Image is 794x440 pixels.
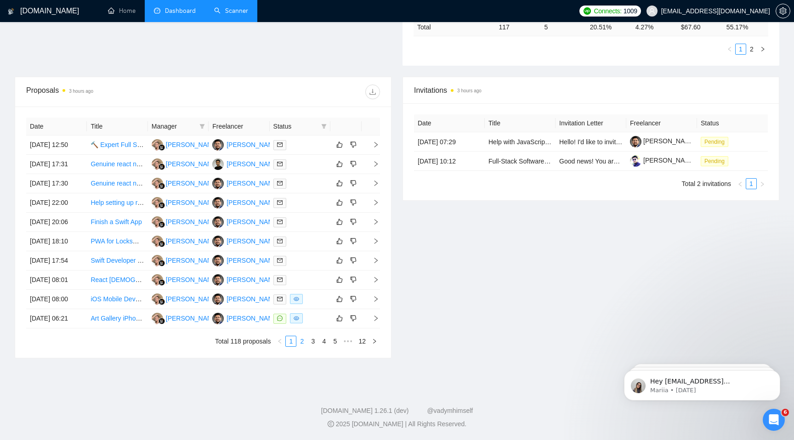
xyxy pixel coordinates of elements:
[701,156,728,166] span: Pending
[336,257,343,264] span: like
[724,44,735,55] button: left
[26,174,87,193] td: [DATE] 17:30
[321,124,327,129] span: filter
[350,199,357,206] span: dislike
[277,316,283,321] span: message
[350,141,357,148] span: dislike
[414,132,485,152] td: [DATE] 07:29
[757,178,768,189] li: Next Page
[26,193,87,213] td: [DATE] 22:00
[340,336,355,347] li: Next 5 Pages
[108,7,136,15] a: homeHome
[334,255,345,266] button: like
[152,218,219,225] a: VZ[PERSON_NAME]
[760,181,765,187] span: right
[369,336,380,347] li: Next Page
[212,218,279,225] a: MA[PERSON_NAME]
[414,85,768,96] span: Invitations
[152,197,163,209] img: VZ
[340,336,355,347] span: •••
[414,18,495,36] td: Total
[336,276,343,283] span: like
[350,315,357,322] span: dislike
[319,119,329,133] span: filter
[152,236,163,247] img: VZ
[485,132,556,152] td: Help with JavaScript (Tabulator using a REST API endpopint)
[26,309,87,328] td: [DATE] 06:21
[328,421,334,427] span: copyright
[757,44,768,55] li: Next Page
[365,141,379,148] span: right
[159,183,165,189] img: gigradar-bm.png
[227,294,279,304] div: [PERSON_NAME]
[334,293,345,305] button: like
[296,336,307,347] li: 2
[348,216,359,227] button: dislike
[307,336,318,347] li: 3
[782,409,789,416] span: 6
[735,178,746,189] li: Previous Page
[212,255,224,266] img: MA
[166,178,219,188] div: [PERSON_NAME]
[87,232,147,251] td: PWA for Locksmith Quotes & Invoicing (phone-first, offline, signature & photos)
[336,315,343,322] span: like
[334,274,345,285] button: like
[485,152,556,171] td: Full-Stack Software Developer Needed (Node, React, React Native, Go)
[166,294,219,304] div: [PERSON_NAME]
[334,158,345,169] button: like
[91,160,193,168] a: Genuine react native expert needed
[348,139,359,150] button: dislike
[212,197,224,209] img: MA
[273,121,318,131] span: Status
[336,160,343,168] span: like
[152,255,163,266] img: VZ
[724,44,735,55] li: Previous Page
[746,178,757,189] li: 1
[701,157,732,164] a: Pending
[365,85,380,99] button: download
[277,258,283,263] span: mail
[277,338,283,344] span: left
[736,44,746,54] a: 1
[227,275,279,285] div: [PERSON_NAME]
[26,251,87,271] td: [DATE] 17:54
[165,7,196,15] span: Dashboard
[154,7,160,14] span: dashboard
[26,271,87,290] td: [DATE] 08:01
[212,295,279,302] a: MA[PERSON_NAME]
[212,216,224,228] img: MA
[227,197,279,208] div: [PERSON_NAME]
[350,257,357,264] span: dislike
[152,237,219,244] a: VZ[PERSON_NAME]
[209,118,269,135] th: Freelancer
[334,139,345,150] button: like
[632,18,677,36] td: 4.27 %
[152,256,219,264] a: VZ[PERSON_NAME]
[735,44,746,55] li: 1
[277,277,283,282] span: mail
[457,88,482,93] time: 3 hours ago
[365,161,379,167] span: right
[586,18,632,36] td: 20.51 %
[350,295,357,303] span: dislike
[701,138,732,145] a: Pending
[87,213,147,232] td: Finish a Swift App
[365,199,379,206] span: right
[152,313,163,324] img: VZ
[365,219,379,225] span: right
[763,409,785,431] iframe: Intercom live chat
[87,155,147,174] td: Genuine react native expert needed
[152,160,219,167] a: VZ[PERSON_NAME]
[735,178,746,189] button: left
[334,236,345,247] button: like
[746,179,756,189] a: 1
[212,256,279,264] a: MA[PERSON_NAME]
[318,336,329,347] li: 4
[365,296,379,302] span: right
[8,4,14,19] img: logo
[152,179,219,186] a: VZ[PERSON_NAME]
[212,179,279,186] a: MA[PERSON_NAME]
